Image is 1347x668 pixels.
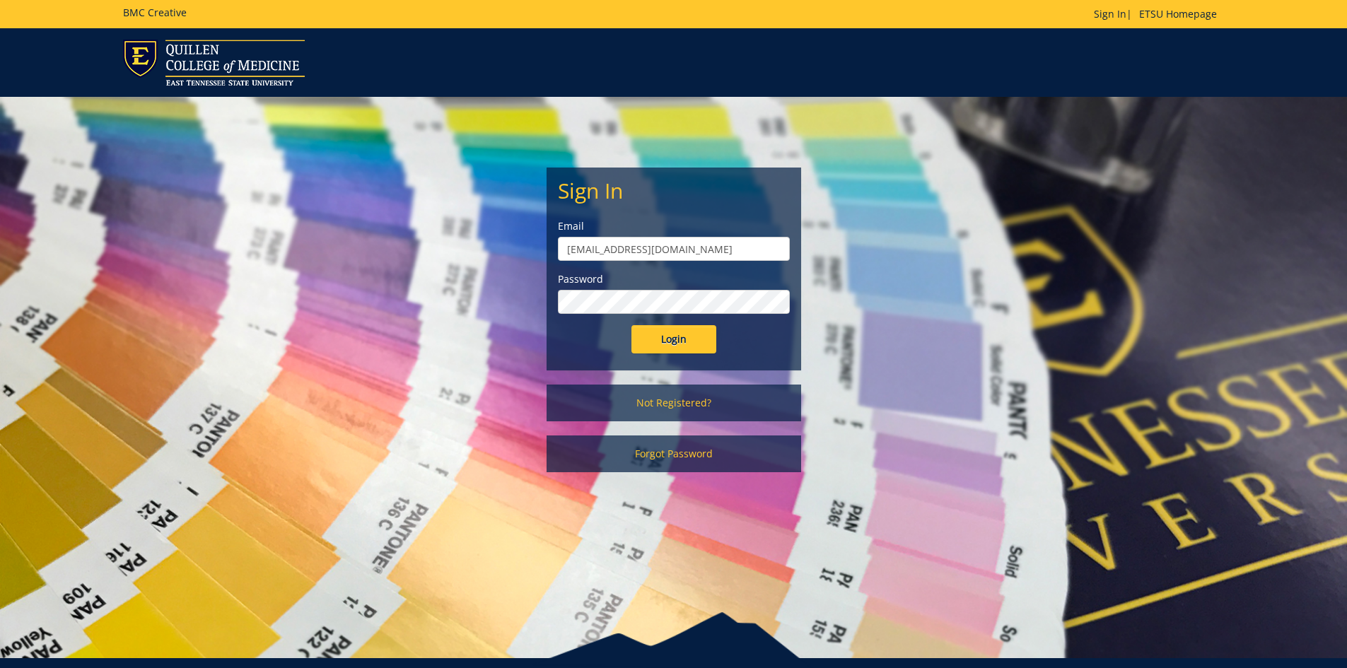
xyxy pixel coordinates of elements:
a: Forgot Password [547,435,801,472]
a: Sign In [1094,7,1126,20]
a: Not Registered? [547,385,801,421]
label: Password [558,272,790,286]
h5: BMC Creative [123,7,187,18]
input: Login [631,325,716,353]
img: ETSU logo [123,40,305,86]
a: ETSU Homepage [1132,7,1224,20]
p: | [1094,7,1224,21]
label: Email [558,219,790,233]
h2: Sign In [558,179,790,202]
